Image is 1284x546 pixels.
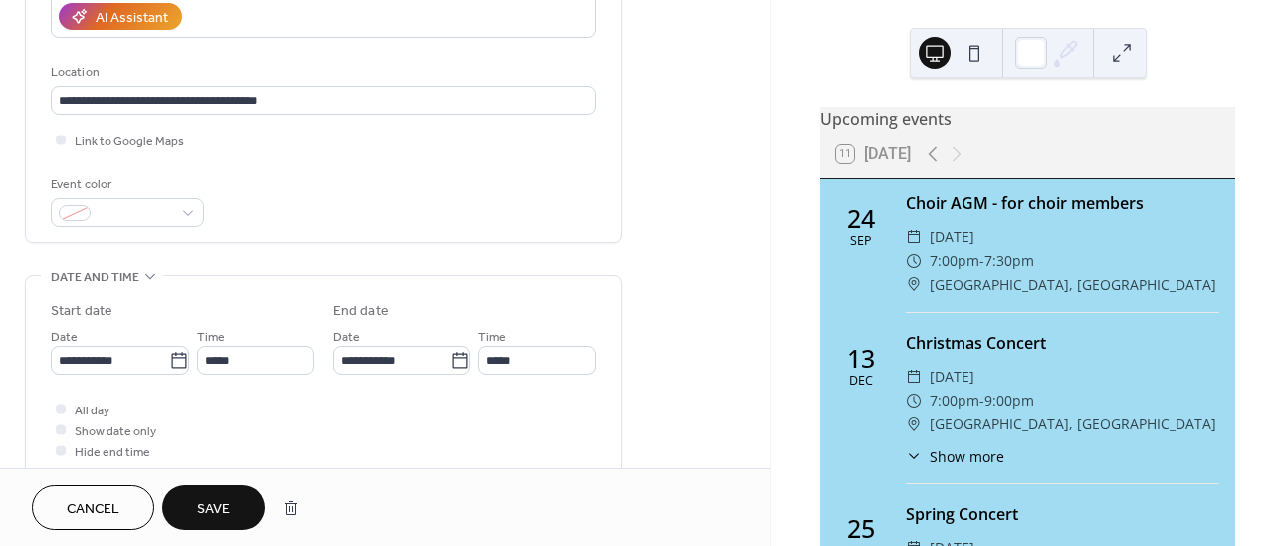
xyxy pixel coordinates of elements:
[930,446,1004,467] span: Show more
[51,62,592,83] div: Location
[906,191,1219,215] div: Choir AGM - for choir members
[849,375,873,388] div: Dec
[850,235,872,248] div: Sep
[847,516,875,541] div: 25
[906,249,922,273] div: ​
[162,485,265,530] button: Save
[984,249,1034,273] span: 7:30pm
[906,331,1219,355] div: Christmas Concert
[906,389,922,412] div: ​
[333,327,360,348] span: Date
[906,273,922,297] div: ​
[906,412,922,436] div: ​
[59,3,182,30] button: AI Assistant
[51,174,200,195] div: Event color
[820,107,1235,131] div: Upcoming events
[906,446,1004,467] button: ​Show more
[930,249,979,273] span: 7:00pm
[478,327,506,348] span: Time
[51,301,112,322] div: Start date
[75,421,156,442] span: Show date only
[930,389,979,412] span: 7:00pm
[197,499,230,520] span: Save
[67,499,119,520] span: Cancel
[75,401,109,421] span: All day
[32,485,154,530] button: Cancel
[75,442,150,463] span: Hide end time
[906,446,922,467] div: ​
[51,327,78,348] span: Date
[847,206,875,231] div: 24
[930,365,974,389] span: [DATE]
[930,412,1216,436] span: [GEOGRAPHIC_DATA], [GEOGRAPHIC_DATA]
[51,267,139,288] span: Date and time
[984,389,1034,412] span: 9:00pm
[96,8,168,29] div: AI Assistant
[197,327,225,348] span: Time
[906,225,922,249] div: ​
[906,365,922,389] div: ​
[75,132,184,152] span: Link to Google Maps
[930,225,974,249] span: [DATE]
[930,273,1216,297] span: [GEOGRAPHIC_DATA], [GEOGRAPHIC_DATA]
[979,249,984,273] span: -
[333,301,389,322] div: End date
[906,502,1219,526] div: Spring Concert
[847,346,875,371] div: 13
[979,389,984,412] span: -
